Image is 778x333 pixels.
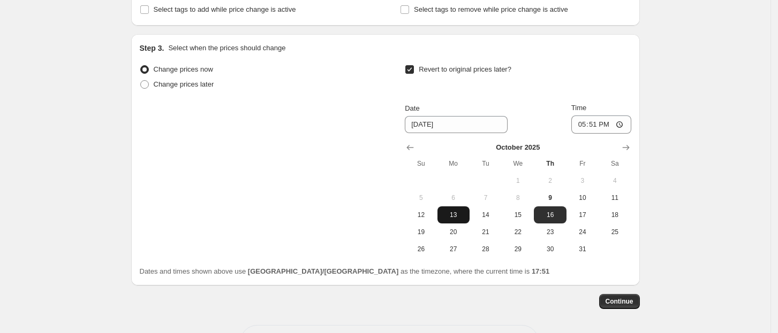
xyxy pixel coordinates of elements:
[405,104,419,112] span: Date
[538,245,562,253] span: 30
[571,104,586,112] span: Time
[506,211,530,219] span: 15
[538,193,562,202] span: 9
[534,172,566,189] button: Thursday October 2 2025
[248,267,398,275] b: [GEOGRAPHIC_DATA]/[GEOGRAPHIC_DATA]
[599,223,631,241] button: Saturday October 25 2025
[599,206,631,223] button: Saturday October 18 2025
[571,193,594,202] span: 10
[437,189,470,206] button: Monday October 6 2025
[566,223,599,241] button: Friday October 24 2025
[599,172,631,189] button: Saturday October 4 2025
[442,211,465,219] span: 13
[409,211,433,219] span: 12
[566,155,599,172] th: Friday
[474,245,497,253] span: 28
[571,176,594,185] span: 3
[506,228,530,236] span: 22
[534,206,566,223] button: Thursday October 16 2025
[603,228,626,236] span: 25
[534,155,566,172] th: Thursday
[405,223,437,241] button: Sunday October 19 2025
[571,211,594,219] span: 17
[606,297,633,306] span: Continue
[409,245,433,253] span: 26
[502,172,534,189] button: Wednesday October 1 2025
[437,206,470,223] button: Monday October 13 2025
[599,294,640,309] button: Continue
[566,241,599,258] button: Friday October 31 2025
[603,211,626,219] span: 18
[409,228,433,236] span: 19
[405,189,437,206] button: Sunday October 5 2025
[474,228,497,236] span: 21
[474,193,497,202] span: 7
[470,155,502,172] th: Tuesday
[470,241,502,258] button: Tuesday October 28 2025
[534,189,566,206] button: Today Thursday October 9 2025
[502,206,534,223] button: Wednesday October 15 2025
[470,223,502,241] button: Tuesday October 21 2025
[470,206,502,223] button: Tuesday October 14 2025
[506,159,530,168] span: We
[603,159,626,168] span: Sa
[419,65,511,73] span: Revert to original prices later?
[442,159,465,168] span: Mo
[474,211,497,219] span: 14
[538,159,562,168] span: Th
[437,241,470,258] button: Monday October 27 2025
[538,228,562,236] span: 23
[566,206,599,223] button: Friday October 17 2025
[502,189,534,206] button: Wednesday October 8 2025
[506,193,530,202] span: 8
[154,5,296,13] span: Select tags to add while price change is active
[154,65,213,73] span: Change prices now
[538,176,562,185] span: 2
[442,245,465,253] span: 27
[571,228,594,236] span: 24
[506,245,530,253] span: 29
[538,211,562,219] span: 16
[405,241,437,258] button: Sunday October 26 2025
[502,155,534,172] th: Wednesday
[140,267,550,275] span: Dates and times shown above use as the timezone, where the current time is
[618,140,633,155] button: Show next month, November 2025
[571,159,594,168] span: Fr
[599,189,631,206] button: Saturday October 11 2025
[442,193,465,202] span: 6
[437,155,470,172] th: Monday
[502,241,534,258] button: Wednesday October 29 2025
[474,159,497,168] span: Tu
[534,241,566,258] button: Thursday October 30 2025
[405,206,437,223] button: Sunday October 12 2025
[409,193,433,202] span: 5
[571,245,594,253] span: 31
[403,140,418,155] button: Show previous month, September 2025
[506,176,530,185] span: 1
[405,116,508,133] input: 10/9/2025
[442,228,465,236] span: 20
[502,223,534,241] button: Wednesday October 22 2025
[603,176,626,185] span: 4
[405,155,437,172] th: Sunday
[532,267,549,275] b: 17:51
[603,193,626,202] span: 11
[571,115,631,134] input: 12:00
[409,159,433,168] span: Su
[140,43,164,53] h2: Step 3.
[566,189,599,206] button: Friday October 10 2025
[599,155,631,172] th: Saturday
[414,5,568,13] span: Select tags to remove while price change is active
[534,223,566,241] button: Thursday October 23 2025
[470,189,502,206] button: Tuesday October 7 2025
[566,172,599,189] button: Friday October 3 2025
[154,80,214,88] span: Change prices later
[437,223,470,241] button: Monday October 20 2025
[168,43,285,53] p: Select when the prices should change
